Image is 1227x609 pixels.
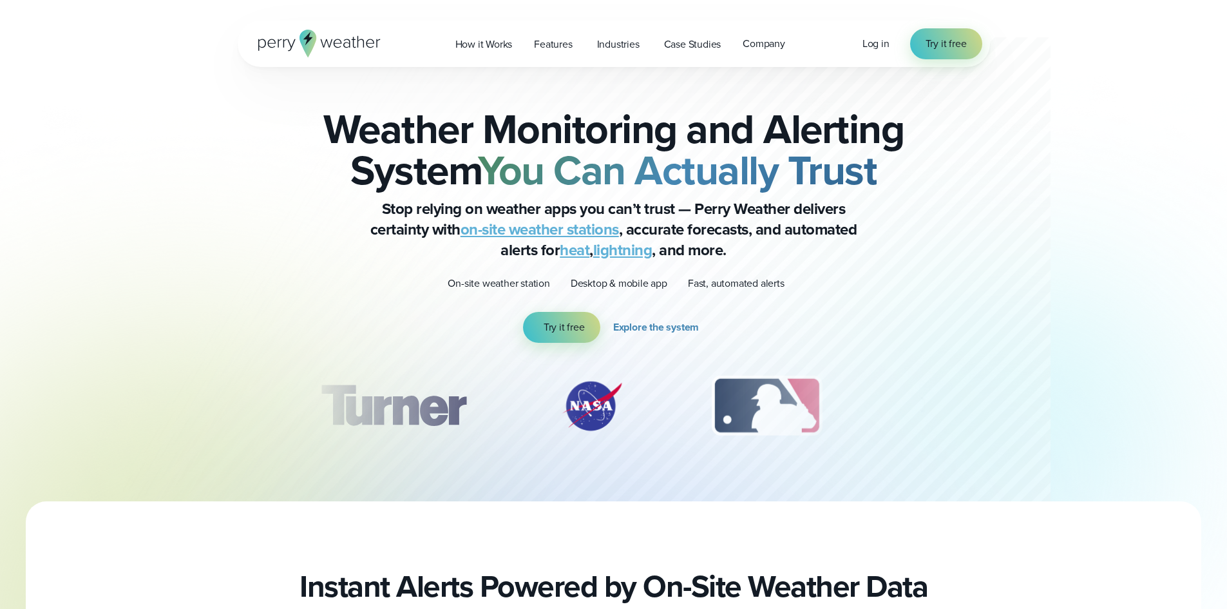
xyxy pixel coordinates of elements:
div: 2 of 12 [547,374,637,438]
span: Try it free [926,36,967,52]
div: 1 of 12 [301,374,484,438]
span: Company [743,36,785,52]
div: slideshow [302,374,926,445]
img: Turner-Construction_1.svg [301,374,484,438]
span: Log in [862,36,889,51]
a: on-site weather stations [461,218,619,241]
span: Explore the system [613,320,699,335]
h2: Weather Monitoring and Alerting System [302,108,926,191]
span: Features [534,37,572,52]
p: Fast, automated alerts [688,276,785,291]
span: How it Works [455,37,513,52]
a: Log in [862,36,889,52]
span: Try it free [544,320,585,335]
h2: Instant Alerts Powered by On-Site Weather Data [300,568,927,604]
a: Try it free [523,312,600,343]
a: How it Works [444,31,524,57]
span: Industries [597,37,640,52]
a: lightning [593,238,652,262]
a: heat [560,238,589,262]
img: NASA.svg [547,374,637,438]
p: Stop relying on weather apps you can’t trust — Perry Weather delivers certainty with , accurate f... [356,198,871,260]
p: On-site weather station [448,276,549,291]
strong: You Can Actually Trust [478,140,877,200]
div: 4 of 12 [897,374,1000,438]
span: Case Studies [664,37,721,52]
a: Try it free [910,28,982,59]
p: Desktop & mobile app [571,276,667,291]
div: 3 of 12 [699,374,835,438]
img: PGA.svg [897,374,1000,438]
a: Explore the system [613,312,704,343]
img: MLB.svg [699,374,835,438]
a: Case Studies [653,31,732,57]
